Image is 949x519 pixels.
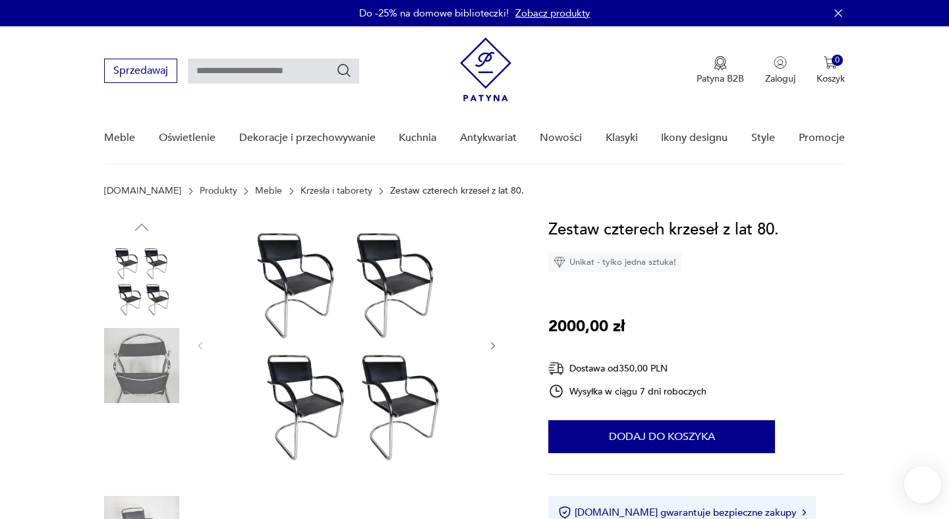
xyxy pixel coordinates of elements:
img: Ikona diamentu [554,256,565,268]
h1: Zestaw czterech krzeseł z lat 80. [548,217,779,242]
a: Krzesła i taborety [301,186,372,196]
p: Koszyk [817,72,845,85]
p: Do -25% na domowe biblioteczki! [359,7,509,20]
button: [DOMAIN_NAME] gwarantuje bezpieczne zakupy [558,506,805,519]
p: Patyna B2B [697,72,744,85]
p: Zestaw czterech krzeseł z lat 80. [390,186,524,196]
a: Oświetlenie [159,113,216,163]
a: Meble [255,186,282,196]
button: Szukaj [336,63,352,78]
a: Zobacz produkty [515,7,590,20]
a: Ikona medaluPatyna B2B [697,56,744,85]
img: Ikonka użytkownika [774,56,787,69]
button: 0Koszyk [817,56,845,85]
div: Unikat - tylko jedna sztuka! [548,252,681,272]
a: Klasyki [606,113,638,163]
a: Dekoracje i przechowywanie [239,113,376,163]
div: Wysyłka w ciągu 7 dni roboczych [548,383,706,399]
button: Zaloguj [765,56,795,85]
img: Zdjęcie produktu Zestaw czterech krzeseł z lat 80. [219,217,474,472]
img: Zdjęcie produktu Zestaw czterech krzeseł z lat 80. [104,412,179,487]
div: Dostawa od 350,00 PLN [548,360,706,377]
a: Kuchnia [399,113,436,163]
img: Ikona certyfikatu [558,506,571,519]
img: Ikona strzałki w prawo [802,509,806,516]
img: Patyna - sklep z meblami i dekoracjami vintage [460,38,511,101]
img: Ikona medalu [714,56,727,70]
iframe: Smartsupp widget button [904,466,941,503]
p: 2000,00 zł [548,314,625,339]
a: Sprzedawaj [104,67,177,76]
div: 0 [832,55,843,66]
a: Promocje [799,113,845,163]
a: Antykwariat [460,113,517,163]
button: Patyna B2B [697,56,744,85]
img: Zdjęcie produktu Zestaw czterech krzeseł z lat 80. [104,244,179,319]
p: Zaloguj [765,72,795,85]
img: Ikona koszyka [824,56,837,69]
img: Ikona dostawy [548,360,564,377]
img: Zdjęcie produktu Zestaw czterech krzeseł z lat 80. [104,328,179,403]
button: Dodaj do koszyka [548,420,775,453]
a: Produkty [200,186,237,196]
a: Style [751,113,775,163]
button: Sprzedawaj [104,59,177,83]
a: Nowości [540,113,582,163]
a: Meble [104,113,135,163]
a: [DOMAIN_NAME] [104,186,181,196]
a: Ikony designu [661,113,728,163]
